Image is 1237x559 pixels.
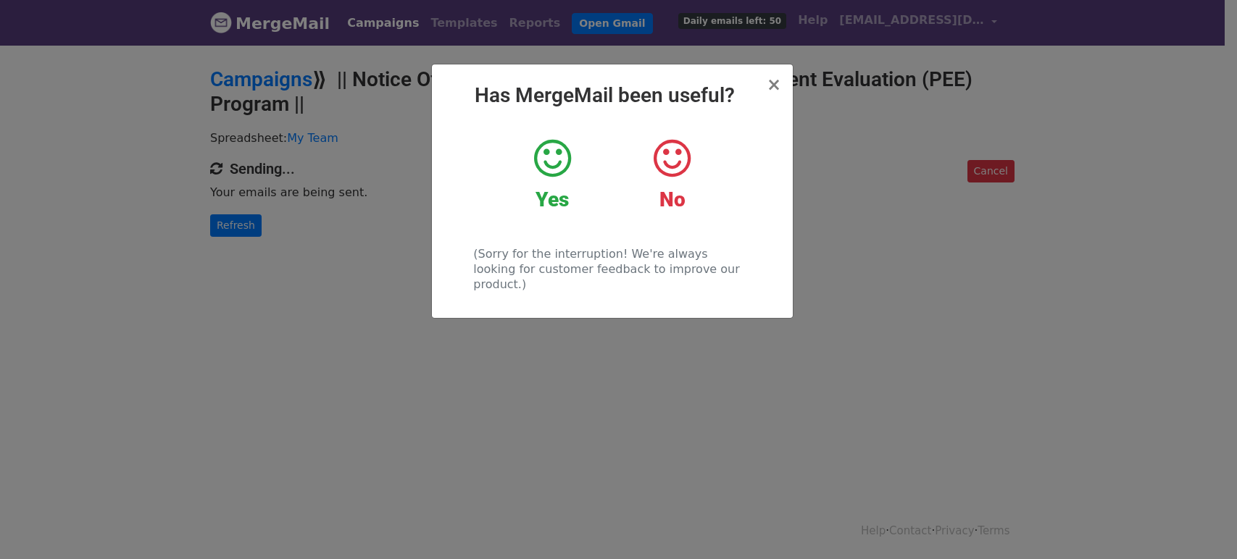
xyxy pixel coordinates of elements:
[767,75,781,95] span: ×
[767,76,781,93] button: Close
[473,246,751,292] p: (Sorry for the interruption! We're always looking for customer feedback to improve our product.)
[1165,489,1237,559] iframe: Chat Widget
[623,137,721,212] a: No
[504,137,601,212] a: Yes
[659,188,686,211] strong: No
[536,188,569,211] strong: Yes
[443,83,781,108] h2: Has MergeMail been useful?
